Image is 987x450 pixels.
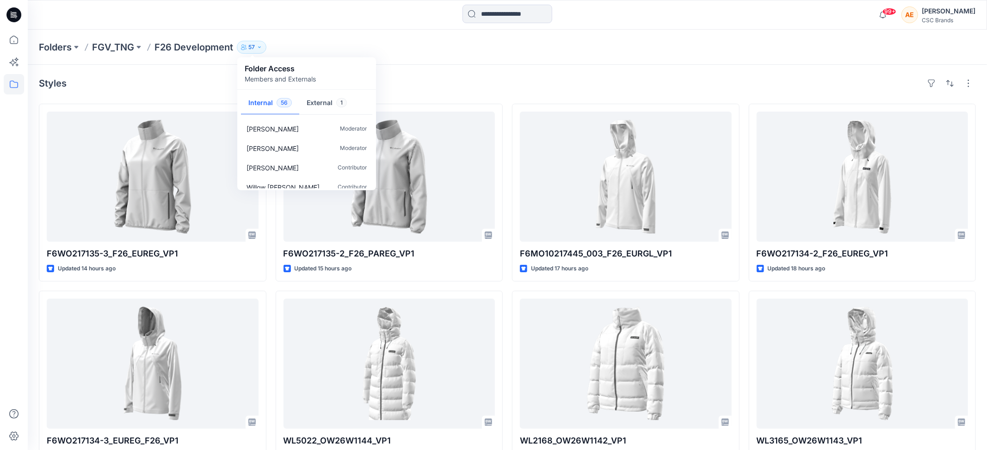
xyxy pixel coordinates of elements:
p: Moderator [340,144,367,153]
h4: Styles [39,78,67,89]
a: [PERSON_NAME]Moderator [239,138,374,158]
p: Contributor [338,163,367,173]
a: F6WO217135-3_F26_EUREG_VP1 [47,112,259,242]
p: F6WO217135-3_F26_EUREG_VP1 [47,247,259,260]
p: WL2168_OW26W1142_VP1 [520,434,732,447]
a: [PERSON_NAME]Contributor [239,158,374,177]
button: 57 [237,41,266,54]
p: Folder Access [245,63,316,74]
p: 57 [248,42,255,52]
button: External [299,92,354,115]
a: FGV_TNG [92,41,134,54]
p: Adrianne Hranko [247,124,299,133]
p: F26 Development [154,41,233,54]
p: F6WO217134-2_F26_EUREG_VP1 [757,247,968,260]
p: WL5022_OW26W1144_VP1 [284,434,495,447]
a: WL2168_OW26W1142_VP1 [520,299,732,429]
p: WL3165_OW26W1143_VP1 [757,434,968,447]
a: Folders [39,41,72,54]
div: CSC Brands [922,17,975,24]
p: F6WO217135-2_F26_PAREG_VP1 [284,247,495,260]
a: WL3165_OW26W1143_VP1 [757,299,968,429]
p: Updated 17 hours ago [531,264,588,274]
a: F6WO217135-2_F26_PAREG_VP1 [284,112,495,242]
a: F6WO217134-3_EUREG_F26_VP1 [47,299,259,429]
p: Gina Patterson [247,162,299,172]
p: Wendy Song [247,143,299,153]
a: F6MO10217445_003_F26_EURGL_VP1 [520,112,732,242]
p: Updated 18 hours ago [768,264,826,274]
p: Updated 15 hours ago [295,264,352,274]
p: F6MO10217445_003_F26_EURGL_VP1 [520,247,732,260]
span: 99+ [882,8,896,15]
p: Members and Externals [245,74,316,84]
div: [PERSON_NAME] [922,6,975,17]
p: Willow Baus [247,182,320,192]
button: Internal [241,92,299,115]
p: Moderator [340,124,367,134]
p: Updated 14 hours ago [58,264,116,274]
p: Contributor [338,182,367,192]
a: [PERSON_NAME]Moderator [239,119,374,138]
a: F6WO217134-2_F26_EUREG_VP1 [757,112,968,242]
a: Willow [PERSON_NAME]Contributor [239,177,374,197]
span: 56 [277,98,292,107]
a: WL5022_OW26W1144_VP1 [284,299,495,429]
p: F6WO217134-3_EUREG_F26_VP1 [47,434,259,447]
span: 1 [336,98,347,107]
div: AE [901,6,918,23]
